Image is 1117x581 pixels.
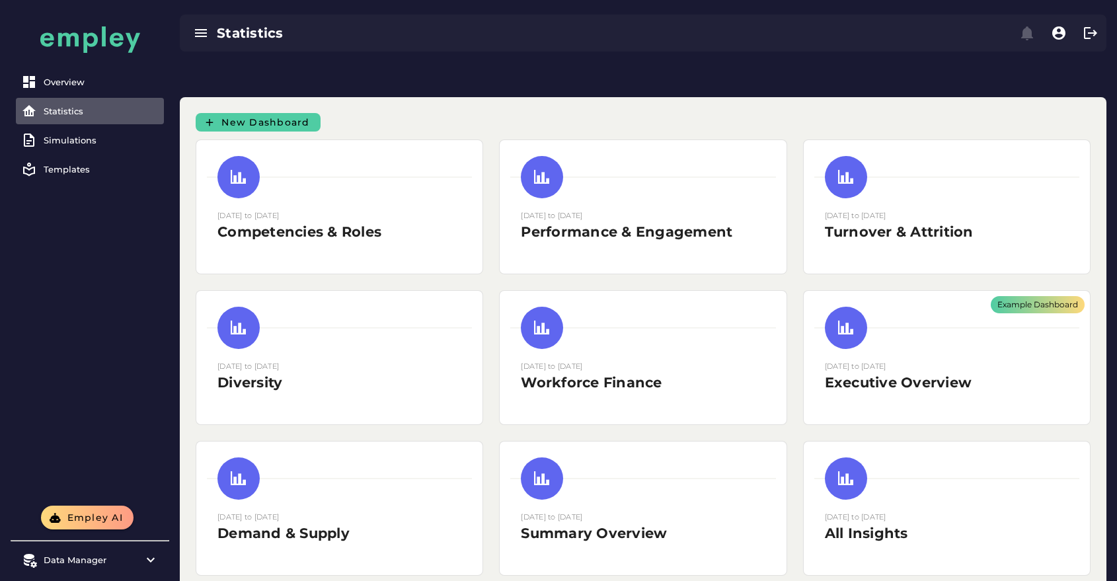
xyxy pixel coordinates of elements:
div: Overview [44,77,159,87]
div: Statistics [44,106,159,116]
h2: All Insights [825,523,1069,543]
a: Statistics [16,98,164,124]
a: Overview [16,69,164,95]
a: Templates [16,156,164,182]
small: [DATE] to [DATE] [217,211,279,220]
small: [DATE] to [DATE] [217,362,279,371]
h2: Demand & Supply [217,523,461,543]
h2: Competencies & Roles [217,222,461,242]
small: [DATE] to [DATE] [521,512,582,522]
small: [DATE] to [DATE] [825,211,886,220]
small: [DATE] to [DATE] [521,211,582,220]
h2: Workforce Finance [521,373,765,393]
h2: Summary Overview [521,523,765,543]
a: Simulations [16,127,164,153]
button: New Dashboard [196,113,321,132]
small: [DATE] to [DATE] [825,512,886,522]
span: Empley AI [66,512,123,523]
h2: Turnover & Attrition [825,222,1069,242]
h2: Performance & Engagement [521,222,765,242]
h2: Diversity [217,373,461,393]
div: Simulations [44,135,159,145]
div: Data Manager [44,555,136,565]
button: Empley AI [41,506,134,529]
div: Templates [44,164,159,174]
span: New Dashboard [221,116,310,128]
div: Statistics [217,24,614,42]
small: [DATE] to [DATE] [217,512,279,522]
small: [DATE] to [DATE] [521,362,582,371]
